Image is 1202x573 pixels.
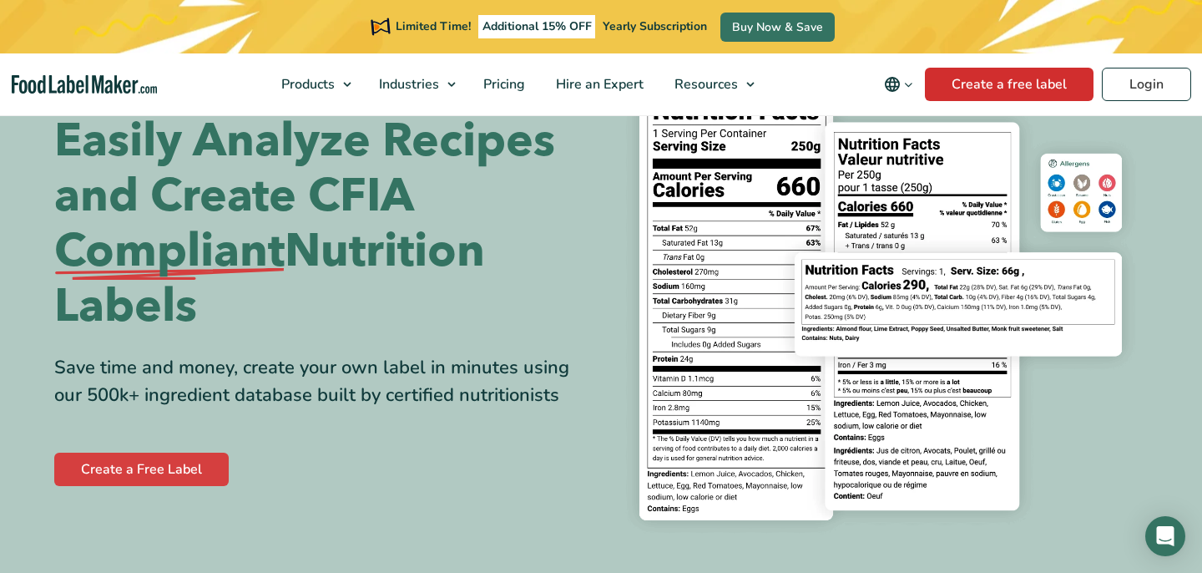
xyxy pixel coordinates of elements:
[720,13,835,42] a: Buy Now & Save
[659,53,763,115] a: Resources
[374,75,441,94] span: Industries
[276,75,336,94] span: Products
[1102,68,1191,101] a: Login
[541,53,655,115] a: Hire an Expert
[925,68,1093,101] a: Create a free label
[872,68,925,101] button: Change language
[468,53,537,115] a: Pricing
[364,53,464,115] a: Industries
[603,18,707,34] span: Yearly Subscription
[54,453,229,486] a: Create a Free Label
[478,75,527,94] span: Pricing
[1145,516,1185,556] div: Open Intercom Messenger
[54,354,588,409] div: Save time and money, create your own label in minutes using our 500k+ ingredient database built b...
[669,75,740,94] span: Resources
[266,53,360,115] a: Products
[396,18,471,34] span: Limited Time!
[54,224,285,279] span: Compliant
[54,114,588,334] h1: Easily Analyze Recipes and Create CFIA Nutrition Labels
[12,75,158,94] a: Food Label Maker homepage
[551,75,645,94] span: Hire an Expert
[478,15,596,38] span: Additional 15% OFF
